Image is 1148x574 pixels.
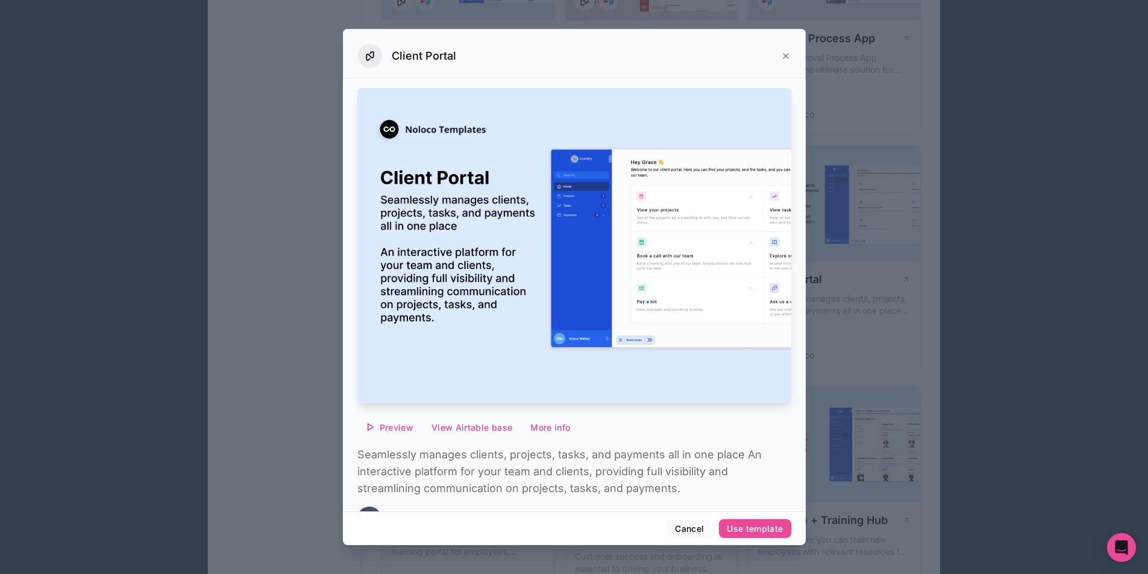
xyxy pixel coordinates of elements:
img: Client Portal [357,88,791,404]
h3: Client Portal [392,49,456,63]
span: Preview [380,422,413,433]
button: View Airtable base [424,418,520,437]
button: Use template [719,519,791,538]
button: Preview [357,418,421,437]
div: Use template [727,523,783,534]
button: Cancel [667,519,712,538]
button: More info [522,418,578,437]
div: Open Intercom Messenger [1107,533,1136,562]
p: Seamlessly manages clients, projects, tasks, and payments all in one place An interactive platfor... [357,446,791,497]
